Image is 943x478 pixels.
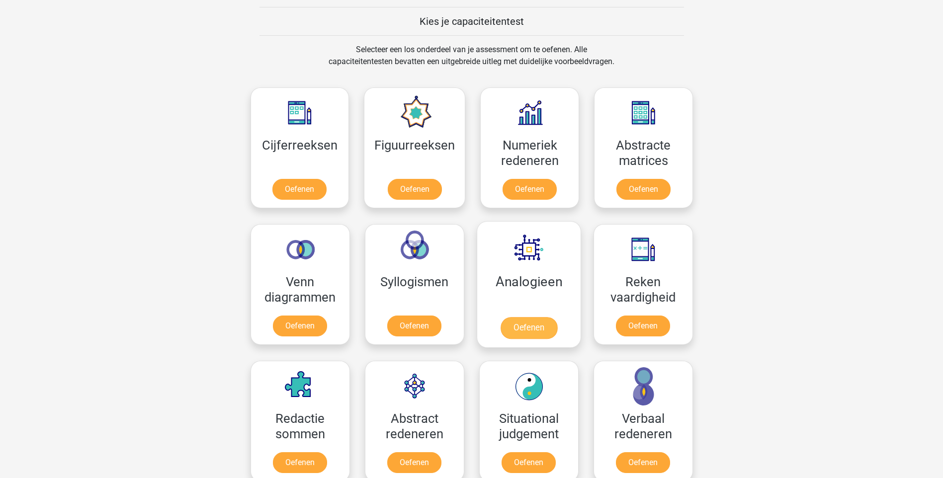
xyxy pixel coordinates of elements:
a: Oefenen [387,452,441,473]
a: Oefenen [388,179,442,200]
h5: Kies je capaciteitentest [259,15,684,27]
a: Oefenen [502,452,556,473]
a: Oefenen [616,452,670,473]
a: Oefenen [273,452,327,473]
a: Oefenen [387,316,441,336]
a: Oefenen [273,316,327,336]
div: Selecteer een los onderdeel van je assessment om te oefenen. Alle capaciteitentesten bevatten een... [319,44,624,80]
a: Oefenen [500,317,557,339]
a: Oefenen [503,179,557,200]
a: Oefenen [616,179,671,200]
a: Oefenen [272,179,327,200]
a: Oefenen [616,316,670,336]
